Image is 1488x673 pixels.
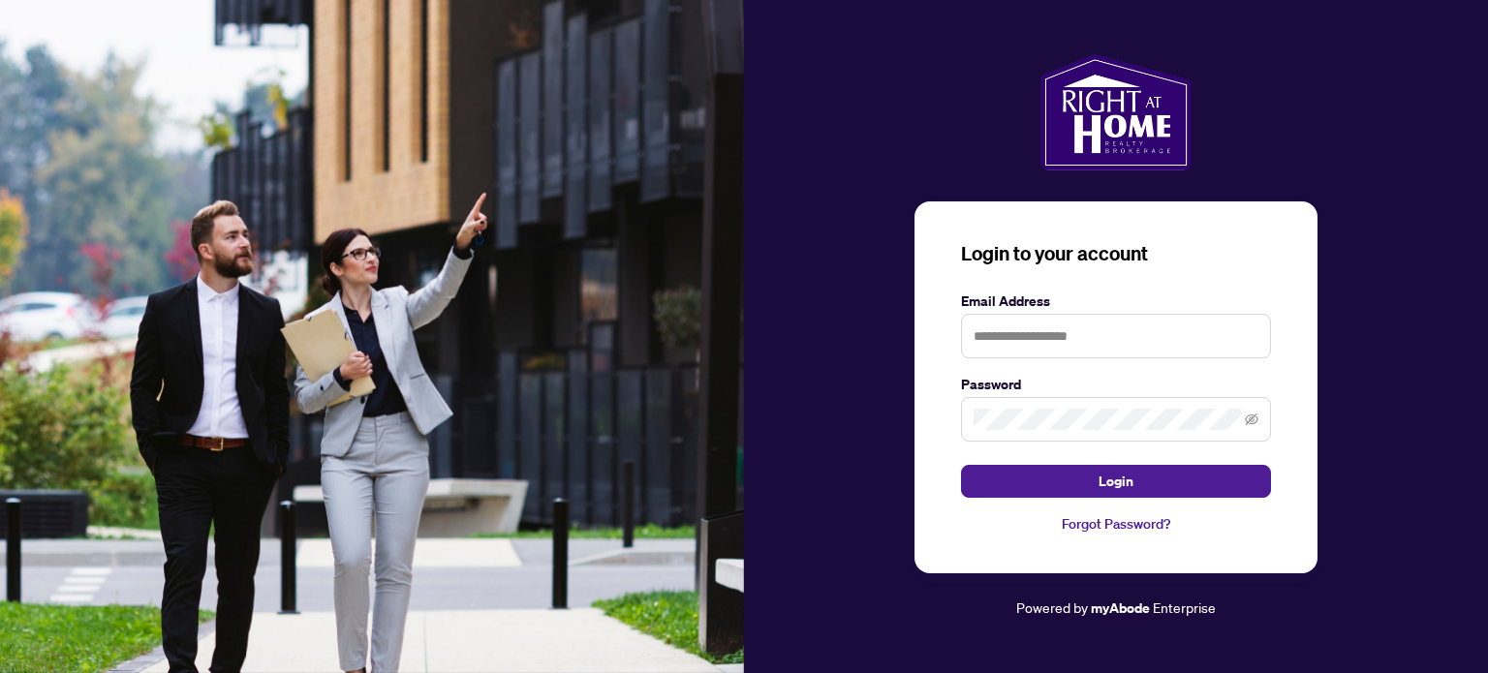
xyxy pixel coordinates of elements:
span: eye-invisible [1245,413,1258,426]
label: Email Address [961,291,1271,312]
a: Forgot Password? [961,513,1271,535]
span: Enterprise [1153,598,1216,616]
label: Password [961,374,1271,395]
span: Powered by [1016,598,1088,616]
h3: Login to your account [961,240,1271,267]
a: myAbode [1091,597,1150,619]
span: Login [1099,466,1133,497]
button: Login [961,465,1271,498]
img: ma-logo [1040,54,1191,170]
